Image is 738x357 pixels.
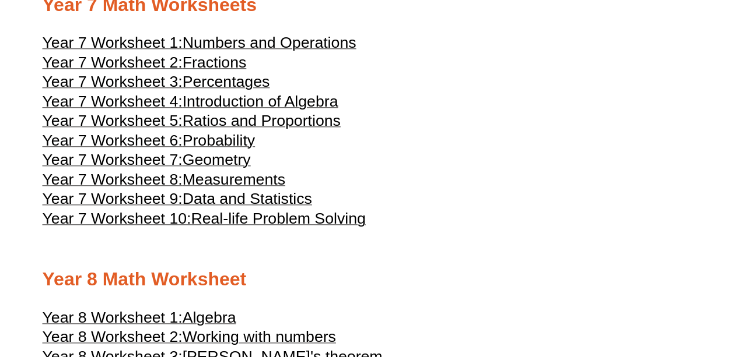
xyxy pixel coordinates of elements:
[183,151,251,168] span: Geometry
[43,117,341,129] a: Year 7 Worksheet 5:Ratios and Proportions
[183,309,236,326] span: Algebra
[43,78,270,90] a: Year 7 Worksheet 3:Percentages
[43,314,236,326] a: Year 8 Worksheet 1:Algebra
[43,267,696,292] h2: Year 8 Math Worksheet
[43,34,183,51] span: Year 7 Worksheet 1:
[43,210,191,227] span: Year 7 Worksheet 10:
[43,195,312,207] a: Year 7 Worksheet 9:Data and Statistics
[43,215,366,227] a: Year 7 Worksheet 10:Real-life Problem Solving
[43,171,183,188] span: Year 7 Worksheet 8:
[43,132,183,149] span: Year 7 Worksheet 6:
[183,112,341,129] span: Ratios and Proportions
[43,156,251,168] a: Year 7 Worksheet 7:Geometry
[183,54,247,71] span: Fractions
[183,190,312,207] span: Data and Statistics
[43,39,356,51] a: Year 7 Worksheet 1:Numbers and Operations
[43,98,338,109] a: Year 7 Worksheet 4:Introduction of Algebra
[43,54,183,71] span: Year 7 Worksheet 2:
[43,59,247,70] a: Year 7 Worksheet 2:Fractions
[183,34,356,51] span: Numbers and Operations
[43,112,183,129] span: Year 7 Worksheet 5:
[183,132,255,149] span: Probability
[43,73,183,90] span: Year 7 Worksheet 3:
[183,73,270,90] span: Percentages
[43,309,183,326] span: Year 8 Worksheet 1:
[43,333,336,345] a: Year 8 Worksheet 2:Working with numbers
[43,137,256,149] a: Year 7 Worksheet 6:Probability
[183,93,338,110] span: Introduction of Algebra
[43,176,285,188] a: Year 7 Worksheet 8:Measurements
[183,171,285,188] span: Measurements
[43,93,183,110] span: Year 7 Worksheet 4:
[183,328,336,345] span: Working with numbers
[544,225,738,357] iframe: Chat Widget
[43,328,183,345] span: Year 8 Worksheet 2:
[191,210,365,227] span: Real-life Problem Solving
[43,190,183,207] span: Year 7 Worksheet 9:
[43,151,183,168] span: Year 7 Worksheet 7:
